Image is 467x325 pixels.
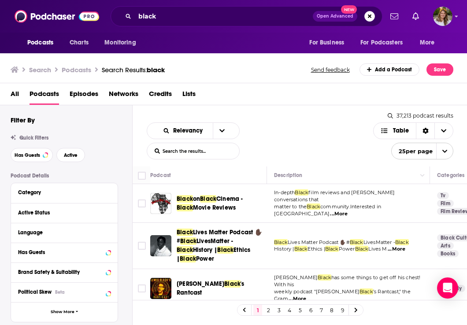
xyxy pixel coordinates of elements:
span: weekly podcast "[PERSON_NAME] [274,288,360,295]
a: Charts [64,34,94,51]
button: Brand Safety & Suitability [18,266,111,277]
a: Arts [437,242,454,249]
a: Show notifications dropdown [409,9,423,24]
a: [PERSON_NAME]Black's Rantcast [177,280,264,297]
a: 5 [296,305,304,315]
a: Film [437,200,454,207]
span: Black [307,203,320,210]
span: 's Rantcast [177,280,244,296]
button: Active Status [18,207,111,218]
button: Has Guests [18,247,111,258]
span: Black [395,239,409,245]
div: Beta [55,289,65,295]
button: open menu [98,34,147,51]
span: LivesMatter - [363,239,395,245]
span: ...More [388,246,405,253]
button: Save [426,63,453,76]
div: Search podcasts, credits, & more... [111,6,382,26]
span: Networks [109,87,138,105]
span: Black [177,229,193,236]
button: Show More [11,302,118,322]
span: For Podcasters [360,37,403,49]
a: Credits [149,87,172,105]
img: Podchaser - Follow, Share and Rate Podcasts [15,8,99,25]
div: 37,213 podcast results [388,112,453,119]
div: Brand Safety & Suitability [18,269,103,275]
button: Show profile menu [433,7,452,26]
a: BlackonBlackCinema -BlackMovie Reviews [177,195,264,212]
button: open menu [355,34,415,51]
div: Language [18,229,105,236]
a: Search Results:black [102,66,165,74]
span: History | [274,246,294,252]
span: Quick Filters [19,135,48,141]
span: New [341,5,357,14]
div: Description [274,170,302,181]
button: open menu [303,34,355,51]
button: Choose View [373,122,454,139]
a: Books [437,250,459,257]
a: 4 [285,305,294,315]
span: Podcasts [27,37,53,49]
span: Black [274,239,288,245]
div: Search Results: [102,66,165,74]
a: 6 [306,305,315,315]
span: Black [355,246,369,252]
span: Black [177,195,193,203]
span: More [420,37,435,49]
button: open menu [21,34,65,51]
span: Lives Matter Podcast ✋🏿# [288,239,350,245]
span: Lives Matter Podcast ✋🏿# [177,229,263,245]
p: Podcast Details [11,173,118,179]
span: Active [64,153,78,158]
div: Has Guests [18,249,103,255]
div: Category [18,189,105,196]
span: For Business [309,37,344,49]
button: Active [56,148,85,162]
div: Podcast [150,170,171,181]
span: Black [200,195,216,203]
div: Sort Direction [416,123,434,139]
div: Active Status [18,210,105,216]
button: Category [18,187,111,198]
a: Lists [182,87,196,105]
span: Black [180,255,196,262]
button: Has Guests [11,148,53,162]
img: User Profile [433,7,452,26]
span: [PERSON_NAME] [274,274,318,281]
span: film reviews and [PERSON_NAME] conversations that [274,189,395,203]
span: Show More [51,310,74,314]
span: community.Interested in [GEOGRAPHIC_DATA] [274,203,381,217]
div: Categories [437,170,464,181]
a: Black Lives Matter Podcast ✋🏿#BlackLivesMatter - Black History | Black Ethics | Black Power [150,235,171,256]
a: 3 [274,305,283,315]
span: ...More [289,295,306,303]
span: Lives M [368,246,387,252]
span: ...More [330,211,348,218]
span: black [147,66,165,74]
a: 9 [338,305,347,315]
span: has some things to get off his chest! With his [274,274,420,288]
a: Episodes [70,87,98,105]
a: 2 [264,305,273,315]
span: Black [295,189,308,196]
a: Add a Podcast [360,63,420,76]
a: 7 [317,305,326,315]
span: Ethics | [308,246,325,252]
button: open menu [155,128,213,134]
span: Toggle select row [138,284,146,292]
span: History | [193,246,218,254]
span: In-depth [274,189,295,196]
span: Toggle select row [138,242,146,250]
span: Table [393,128,409,134]
span: ’s Rantcast," the Gram [274,288,411,302]
span: Black [318,274,331,281]
button: Column Actions [417,170,428,181]
h2: Filter By [11,116,35,124]
span: Black [177,246,193,254]
a: All [11,87,19,105]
